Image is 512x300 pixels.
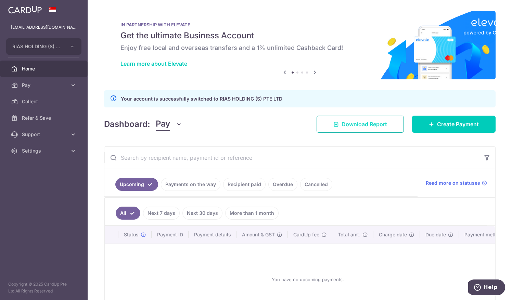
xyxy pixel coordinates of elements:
[426,180,480,186] span: Read more on statuses
[12,43,63,50] span: RIAS HOLDING (S) PTE LTD
[268,178,297,191] a: Overdue
[22,131,67,138] span: Support
[152,226,189,244] th: Payment ID
[143,207,180,220] a: Next 7 days
[121,95,282,103] p: Your account is successfully switched to RIAS HOLDING (S) PTE LTD
[223,178,266,191] a: Recipient paid
[104,147,479,169] input: Search by recipient name, payment id or reference
[22,115,67,121] span: Refer & Save
[425,231,446,238] span: Due date
[468,279,505,297] iframe: Opens a widget where you can find more information
[6,38,81,55] button: RIAS HOLDING (S) PTE LTD
[459,226,511,244] th: Payment method
[338,231,360,238] span: Total amt.
[161,178,220,191] a: Payments on the way
[22,98,67,105] span: Collect
[182,207,222,220] a: Next 30 days
[8,5,42,14] img: CardUp
[116,207,140,220] a: All
[156,118,182,131] button: Pay
[120,60,187,67] a: Learn more about Elevate
[225,207,279,220] a: More than 1 month
[300,178,332,191] a: Cancelled
[22,82,67,89] span: Pay
[437,120,479,128] span: Create Payment
[120,22,479,27] p: IN PARTNERSHIP WITH ELEVATE
[426,180,487,186] a: Read more on statuses
[156,118,170,131] span: Pay
[120,30,479,41] h5: Get the ultimate Business Account
[412,116,496,133] a: Create Payment
[115,178,158,191] a: Upcoming
[317,116,404,133] a: Download Report
[22,65,67,72] span: Home
[293,231,319,238] span: CardUp fee
[379,231,407,238] span: Charge date
[104,11,496,79] img: Renovation banner
[120,44,479,52] h6: Enjoy free local and overseas transfers and a 1% unlimited Cashback Card!
[242,231,275,238] span: Amount & GST
[15,5,29,11] span: Help
[342,120,387,128] span: Download Report
[124,231,139,238] span: Status
[104,118,150,130] h4: Dashboard:
[11,24,77,31] p: [EMAIL_ADDRESS][DOMAIN_NAME]
[189,226,236,244] th: Payment details
[22,147,67,154] span: Settings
